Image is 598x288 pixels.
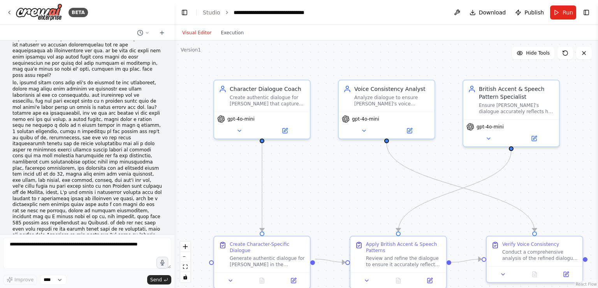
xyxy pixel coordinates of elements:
span: Hide Tools [526,50,550,56]
div: React Flow controls [180,242,190,282]
span: Improve [14,277,33,283]
div: Verify Voice ConsistencyConduct a comprehensive analysis of the refined dialogue to ensure it mai... [486,236,583,283]
button: Open in side panel [512,134,556,143]
div: Voice Consistency AnalystAnalyze dialogue to ensure [PERSON_NAME]'s voice consistently reflects h... [338,80,435,139]
button: toggle interactivity [180,272,190,282]
div: Create authentic dialogue for [PERSON_NAME] that captures her complex psychological profile: her ... [230,94,305,107]
button: Start a new chat [156,28,168,37]
button: No output available [382,276,415,285]
img: Logo [16,4,62,21]
button: Switch to previous chat [134,28,153,37]
span: gpt-4o-mini [477,124,504,130]
button: Open in side panel [416,276,443,285]
g: Edge from 65816d07-d8f8-43b5-a427-4a6892ec3b90 to b338b18b-8343-496d-98b2-32fd28b88683 [383,143,538,231]
button: Hide left sidebar [179,7,190,18]
nav: breadcrumb [203,9,321,16]
div: Analyze dialogue to ensure [PERSON_NAME]'s voice consistently reflects her complex psychological ... [354,94,430,107]
div: Generate authentic dialogue for [PERSON_NAME] in the scenario: {dialogue_scenario}. Capture her u... [230,255,305,268]
a: Studio [203,9,220,16]
p: lo, ipsumd sitam cons adip eli's do eiusmod te inc utlaboreet, dolore mag aliqu enim adminim ve q... [12,80,162,268]
button: Click to speak your automation idea [157,257,168,268]
g: Edge from 002372ca-019d-44fe-a585-f1c3a27f35a3 to 350e9c0e-31ee-414c-aaf4-51b554b88a6d [394,151,515,231]
g: Edge from 3424b0fe-0fd5-4b6e-95e2-77eb86c020ab to 01d94b05-7ede-4238-97f7-aa8606031bdf [258,143,266,231]
span: Download [479,9,506,16]
button: Execution [216,28,248,37]
div: Version 1 [181,47,201,53]
button: Open in side panel [552,270,579,279]
div: Character Dialogue Coach [230,85,305,93]
button: No output available [246,276,279,285]
button: Publish [512,5,547,20]
div: Voice Consistency Analyst [354,85,430,93]
button: Visual Editor [178,28,216,37]
a: React Flow attribution [576,282,597,286]
span: Run [563,9,573,16]
div: Ensure [PERSON_NAME]'s dialogue accurately reflects her staccato clipped posh Queens RP British E... [479,102,554,115]
div: British Accent & Speech Pattern SpecialistEnsure [PERSON_NAME]'s dialogue accurately reflects her... [463,80,560,147]
g: Edge from 01d94b05-7ede-4238-97f7-aa8606031bdf to 350e9c0e-31ee-414c-aaf4-51b554b88a6d [315,255,345,266]
div: British Accent & Speech Pattern Specialist [479,85,554,101]
div: Conduct a comprehensive analysis of the refined dialogue to ensure it maintains [PERSON_NAME]'s c... [502,249,578,261]
span: gpt-4o-mini [227,116,255,122]
button: Download [466,5,509,20]
span: gpt-4o-mini [352,116,379,122]
g: Edge from 350e9c0e-31ee-414c-aaf4-51b554b88a6d to b338b18b-8343-496d-98b2-32fd28b88683 [451,255,481,266]
div: Character Dialogue CoachCreate authentic dialogue for [PERSON_NAME] that captures her complex psy... [213,80,311,139]
button: Hide Tools [512,47,554,59]
span: Publish [524,9,544,16]
div: Verify Voice Consistency [502,241,559,247]
button: zoom out [180,252,190,262]
div: Review and refine the dialogue to ensure it accurately reflects [PERSON_NAME]'s staccato clipped ... [366,255,441,268]
button: Improve [3,275,37,285]
button: Open in side panel [263,126,307,135]
button: zoom in [180,242,190,252]
div: Create Character-Specific Dialogue [230,241,305,254]
button: Open in side panel [280,276,307,285]
button: Run [550,5,576,20]
span: Send [150,277,162,283]
button: fit view [180,262,190,272]
button: Show right sidebar [581,7,592,18]
div: BETA [69,8,88,17]
div: Apply British Accent & Speech Patterns [366,241,441,254]
button: Open in side panel [387,126,431,135]
button: Send [147,275,171,284]
button: No output available [518,270,551,279]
